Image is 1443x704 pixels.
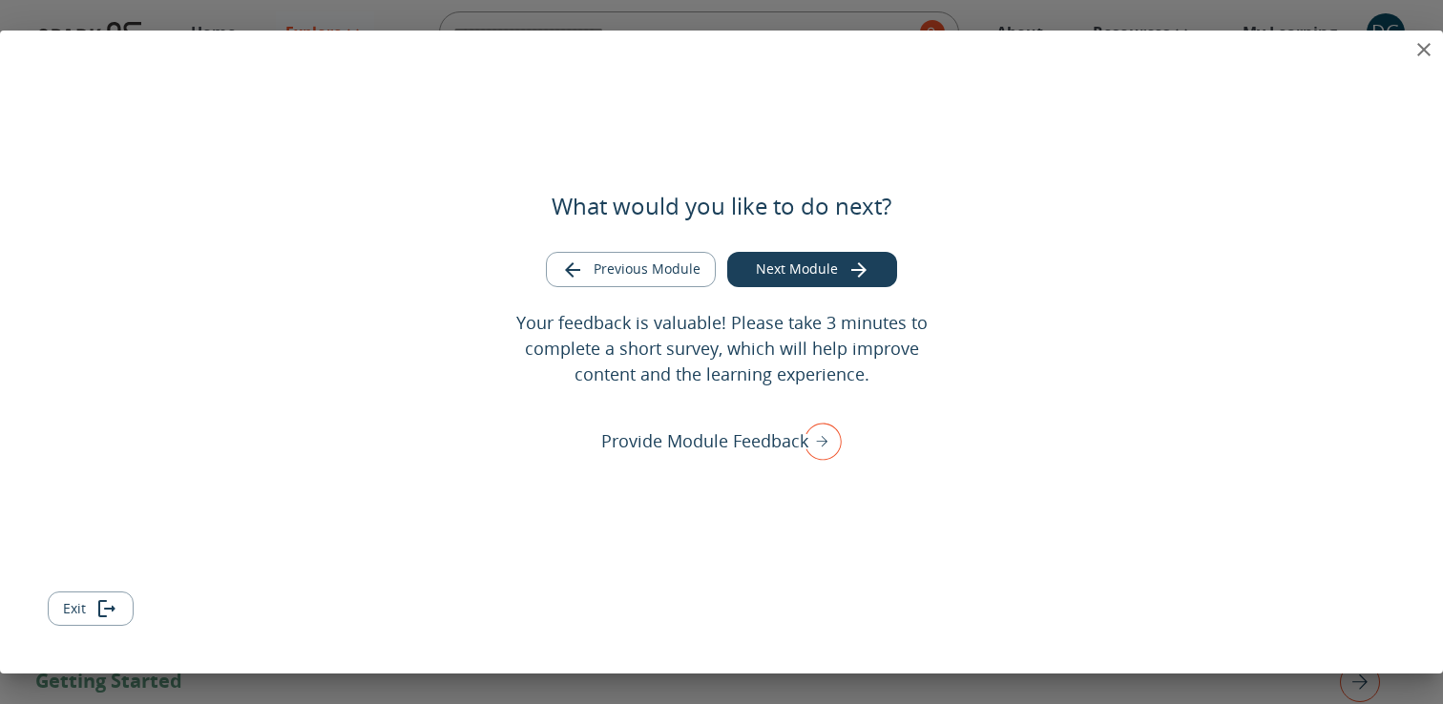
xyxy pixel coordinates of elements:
button: Exit module [48,591,134,627]
button: Go to next module [727,252,897,287]
button: close [1405,31,1443,69]
h5: What would you like to do next? [552,191,891,221]
div: Provide Module Feedback [601,416,842,466]
p: Your feedback is valuable! Please take 3 minutes to complete a short survey, which will help impr... [505,310,938,387]
img: right arrow [794,416,842,466]
button: Go to previous module [546,252,716,287]
p: Provide Module Feedback [601,428,808,454]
